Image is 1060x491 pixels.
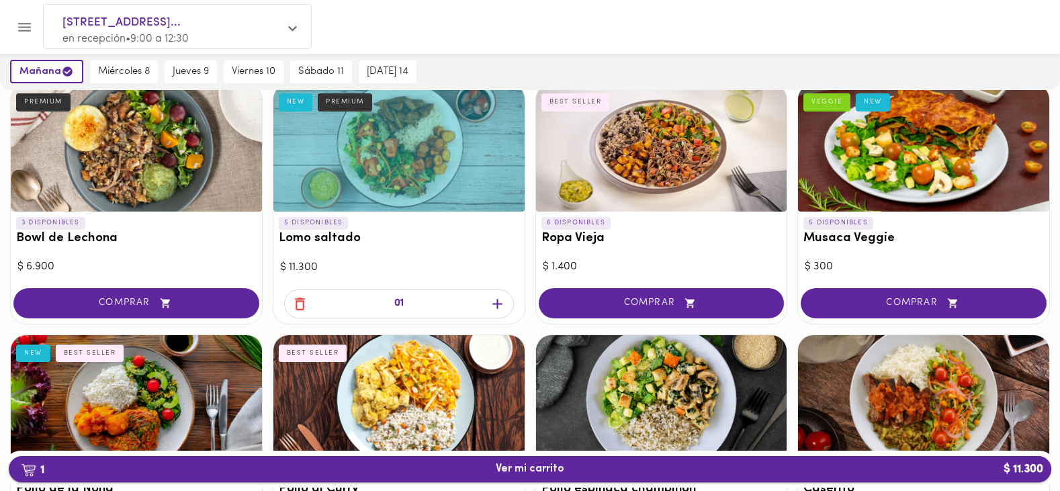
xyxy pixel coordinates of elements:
span: en recepción • 9:00 a 12:30 [62,34,189,44]
div: Pollo de la Nona [11,335,262,463]
div: PREMIUM [16,93,71,111]
button: mañana [10,60,83,83]
div: BEST SELLER [56,345,124,362]
div: Pollo al Curry [273,335,525,463]
span: COMPRAR [30,298,242,309]
div: BEST SELLER [541,93,610,111]
div: Caserito [798,335,1049,463]
span: jueves 9 [173,66,209,78]
div: $ 6.900 [17,259,255,275]
p: 3 DISPONIBLES [16,217,85,229]
div: $ 300 [805,259,1043,275]
span: mañana [19,65,74,78]
h3: Bowl de Lechona [16,232,257,246]
p: 5 DISPONIBLES [279,217,349,229]
div: VEGGIE [803,93,850,111]
div: NEW [16,345,50,362]
button: miércoles 8 [90,60,158,83]
button: COMPRAR [539,288,785,318]
span: Ver mi carrito [496,463,564,476]
div: NEW [856,93,890,111]
p: 01 [394,296,404,312]
span: COMPRAR [818,298,1030,309]
span: COMPRAR [556,298,768,309]
span: viernes 10 [232,66,275,78]
button: viernes 10 [224,60,283,83]
h3: Musaca Veggie [803,232,1044,246]
div: Bowl de Lechona [11,84,262,212]
h3: Lomo saltado [279,232,519,246]
div: $ 11.300 [280,260,518,275]
span: [DATE] 14 [367,66,408,78]
p: 6 DISPONIBLES [541,217,611,229]
div: Musaca Veggie [798,84,1049,212]
h3: Ropa Vieja [541,232,782,246]
button: Menu [8,11,41,44]
span: sábado 11 [298,66,344,78]
div: Lomo saltado [273,84,525,212]
iframe: Messagebird Livechat Widget [982,413,1047,478]
img: cart.png [21,463,36,477]
div: NEW [279,93,313,111]
button: [DATE] 14 [359,60,416,83]
b: 1 [13,461,52,478]
div: BEST SELLER [279,345,347,362]
button: COMPRAR [13,288,259,318]
span: [STREET_ADDRESS]... [62,14,279,32]
button: sábado 11 [290,60,352,83]
div: Pollo espinaca champiñón [536,335,787,463]
div: Ropa Vieja [536,84,787,212]
div: PREMIUM [318,93,372,111]
button: jueves 9 [165,60,217,83]
span: miércoles 8 [98,66,150,78]
div: $ 1.400 [543,259,781,275]
button: 1Ver mi carrito$ 11.300 [9,456,1051,482]
button: COMPRAR [801,288,1047,318]
p: 5 DISPONIBLES [803,217,873,229]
